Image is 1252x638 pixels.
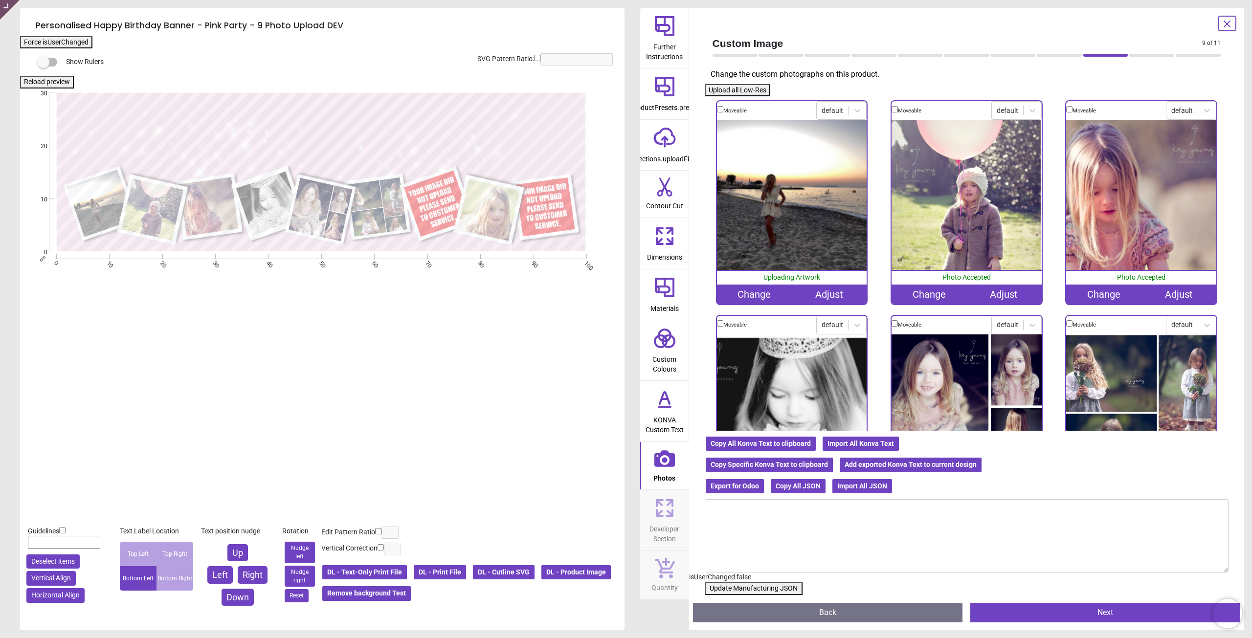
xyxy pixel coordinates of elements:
[966,285,1041,304] div: Adjust
[822,436,900,452] button: Import All Konva Text
[477,54,534,64] label: SVG Pattern Ratio:
[640,218,689,269] button: Dimensions
[640,490,689,550] button: Developer Section
[423,260,429,266] span: 70
[641,350,688,374] span: Custom Colours
[646,197,683,211] span: Contour Cut
[711,69,1229,80] p: Change the custom photographs on this product.
[723,321,747,329] label: Moveable
[1117,273,1165,281] span: Photo Accepted
[705,84,770,97] button: Upload all Low-Res
[650,299,679,314] span: Materials
[105,260,111,266] span: 10
[640,320,689,380] button: Custom Colours
[640,8,689,68] button: Further Instructions
[1213,599,1242,628] iframe: Brevo live chat
[792,285,867,304] div: Adjust
[717,285,792,304] div: Change
[264,260,270,266] span: 40
[476,260,482,266] span: 80
[317,260,323,266] span: 50
[647,248,682,263] span: Dimensions
[898,321,921,329] label: Moveable
[158,260,164,266] span: 20
[763,273,820,281] span: Uploading Artwork
[640,381,689,441] button: KONVA Custom Text
[52,260,58,266] span: 0
[1073,321,1096,329] label: Moveable
[635,150,694,164] span: sections.uploadFile
[1073,107,1096,115] label: Moveable
[44,56,625,68] div: Show Rulers
[640,120,689,171] button: sections.uploadFile
[641,38,688,62] span: Further Instructions
[641,520,688,544] span: Developer Section
[693,603,963,622] button: Back
[653,469,675,484] span: Photos
[970,603,1240,622] button: Next
[705,457,834,473] button: Copy Specific Konva Text to clipboard
[20,36,92,49] button: Force isUserChanged
[29,142,47,151] span: 20
[651,578,678,593] span: Quantity
[29,248,47,257] span: 0
[770,478,827,495] button: Copy All JSON
[630,98,698,113] span: productPresets.preset
[1202,39,1221,47] span: 9 of 11
[713,36,1203,50] span: Custom Image
[705,436,817,452] button: Copy All Konva Text to clipboard
[689,572,1245,582] div: isUserChanged: false
[705,582,803,595] button: Update Manufacturing JSON
[640,171,689,218] button: Contour Cut
[705,478,765,495] button: Export for Odoo
[36,16,609,36] h5: Personalised Happy Birthday Banner - Pink Party - 9 Photo Upload DEV
[529,260,536,266] span: 90
[211,260,217,266] span: 30
[641,411,688,435] span: KONVA Custom Text
[1141,285,1216,304] div: Adjust
[640,442,689,490] button: Photos
[582,260,588,266] span: 100
[1066,285,1141,304] div: Change
[898,107,921,115] label: Moveable
[29,89,47,98] span: 30
[640,550,689,599] button: Quantity
[942,273,991,281] span: Photo Accepted
[640,269,689,320] button: Materials
[640,68,689,119] button: productPresets.preset
[370,260,377,266] span: 60
[723,107,747,115] label: Moveable
[38,254,47,263] span: cm
[831,478,893,495] button: Import All JSON
[29,196,47,204] span: 10
[892,285,966,304] div: Change
[20,76,74,88] button: Reload preview
[839,457,983,473] button: Add exported Konva Text to current design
